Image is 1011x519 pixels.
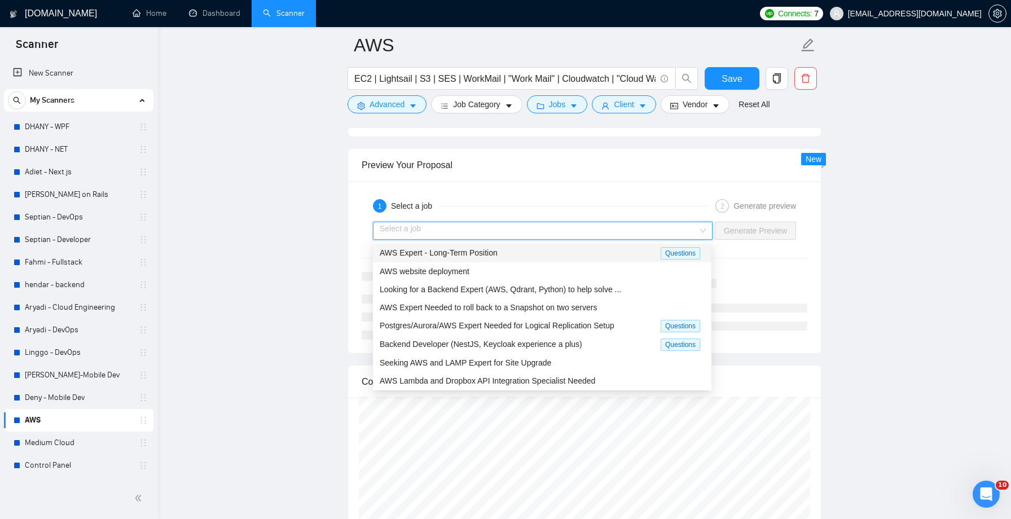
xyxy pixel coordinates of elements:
span: double-left [134,492,146,504]
div: Generate preview [733,199,796,213]
a: setting [988,9,1006,18]
span: info-circle [661,75,668,82]
span: Connects: [778,7,812,20]
span: setting [357,102,365,110]
span: holder [139,461,148,470]
button: userClientcaret-down [592,95,656,113]
span: folder [537,102,544,110]
button: search [675,67,698,90]
span: Job Category [453,98,500,111]
span: holder [139,168,148,177]
span: copy [766,73,788,83]
a: Fahmi - Fullstack [25,251,132,274]
a: Deny - Mobile Dev [25,386,132,409]
span: search [8,96,25,104]
a: Aryadi - Cloud Engineering [25,296,132,319]
span: search [676,73,697,83]
span: caret-down [570,102,578,110]
span: bars [441,102,449,110]
a: searchScanner [263,8,305,18]
span: 1 [378,203,382,210]
a: Septian - DevOps [25,206,132,228]
span: holder [139,258,148,267]
a: Reset All [739,98,770,111]
span: Save [722,72,742,86]
span: holder [139,213,148,222]
span: caret-down [712,102,720,110]
input: Search Freelance Jobs... [354,72,656,86]
span: setting [989,9,1006,18]
span: Advanced [370,98,405,111]
span: holder [139,235,148,244]
a: AWS [25,409,132,432]
span: holder [139,303,148,312]
span: holder [139,145,148,154]
div: Preview Your Proposal [362,149,807,181]
button: search [8,91,26,109]
a: Aryadi - DevOps [25,319,132,341]
span: caret-down [409,102,417,110]
div: Connects Expense [362,366,807,398]
button: Generate Preview [715,222,796,240]
a: [PERSON_NAME] on Rails [25,183,132,206]
button: Save [705,67,759,90]
img: logo [10,5,17,23]
a: dashboardDashboard [189,8,240,18]
span: Questions [661,338,700,351]
iframe: Intercom live chat [973,481,1000,508]
span: user [601,102,609,110]
img: upwork-logo.png [765,9,774,18]
a: DHANY - NET [25,138,132,161]
button: idcardVendorcaret-down [661,95,729,113]
span: Scanner [7,36,67,60]
div: Select a job [391,199,439,213]
span: delete [795,73,816,83]
a: Medium Cloud [25,432,132,454]
span: holder [139,438,148,447]
a: Linggo - DevOps [25,341,132,364]
span: AWS Expert - Long-Term Position [380,248,498,257]
span: 7 [814,7,819,20]
span: holder [139,348,148,357]
span: Questions [661,247,700,259]
a: Adiet - Next.js [25,161,132,183]
a: DHANY - WPF [25,116,132,138]
span: Vendor [683,98,707,111]
input: Scanner name... [354,31,798,59]
span: Backend Developer (NestJS, Keycloak experience a plus) [380,340,582,349]
span: holder [139,280,148,289]
span: AWS website deployment [380,267,469,276]
span: 2 [720,203,724,210]
span: Seeking AWS and LAMP Expert for Site Upgrade [380,358,551,367]
a: [PERSON_NAME]-Mobile Dev [25,364,132,386]
button: folderJobscaret-down [527,95,588,113]
span: holder [139,190,148,199]
span: 10 [996,481,1009,490]
span: Questions [661,320,700,332]
a: hendar - backend [25,274,132,296]
a: Septian - Developer [25,228,132,251]
span: holder [139,416,148,425]
button: setting [988,5,1006,23]
span: New [806,155,821,164]
span: holder [139,122,148,131]
span: user [833,10,841,17]
span: edit [801,38,815,52]
span: holder [139,371,148,380]
button: barsJob Categorycaret-down [431,95,522,113]
span: My Scanners [30,89,74,112]
span: Postgres/Aurora/AWS Expert Needed for Logical Replication Setup [380,321,614,330]
span: holder [139,326,148,335]
span: AWS Lambda and Dropbox API Integration Specialist Needed [380,376,595,385]
span: holder [139,393,148,402]
button: delete [794,67,817,90]
span: Jobs [549,98,566,111]
span: caret-down [639,102,647,110]
li: New Scanner [4,62,153,85]
button: settingAdvancedcaret-down [348,95,427,113]
span: AWS Expert Needed to roll back to a Snapshot on two servers [380,303,597,312]
span: Looking for a Backend Expert (AWS, Qdrant, Python) to help solve ... [380,285,621,294]
span: idcard [670,102,678,110]
a: SysAdmin [25,477,132,499]
button: copy [766,67,788,90]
